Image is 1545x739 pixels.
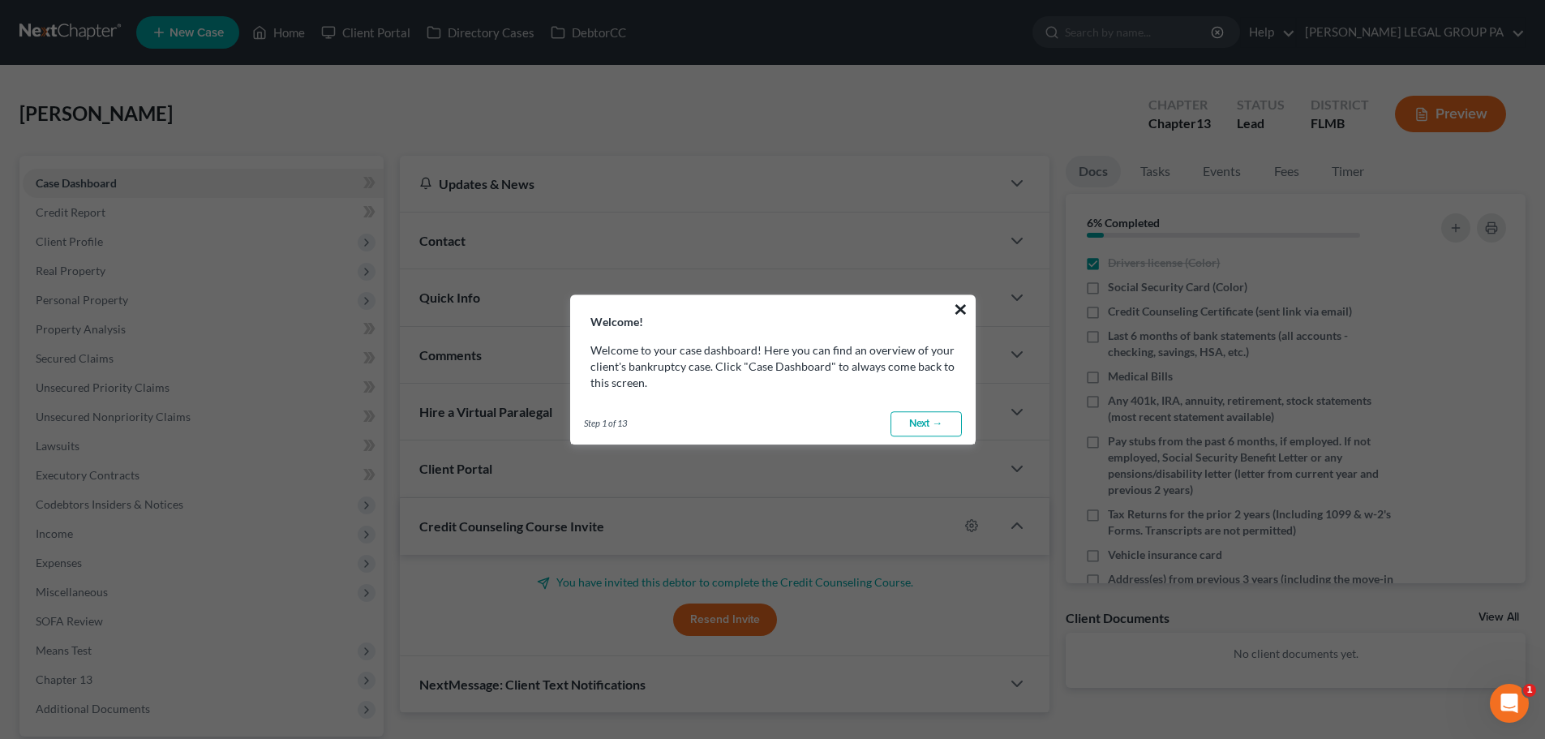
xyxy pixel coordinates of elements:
[891,411,962,437] a: Next →
[584,417,627,430] span: Step 1 of 13
[1490,684,1529,723] iframe: Intercom live chat
[590,342,955,391] p: Welcome to your case dashboard! Here you can find an overview of your client's bankruptcy case. C...
[953,296,968,322] button: ×
[1523,684,1536,697] span: 1
[571,295,975,329] h3: Welcome!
